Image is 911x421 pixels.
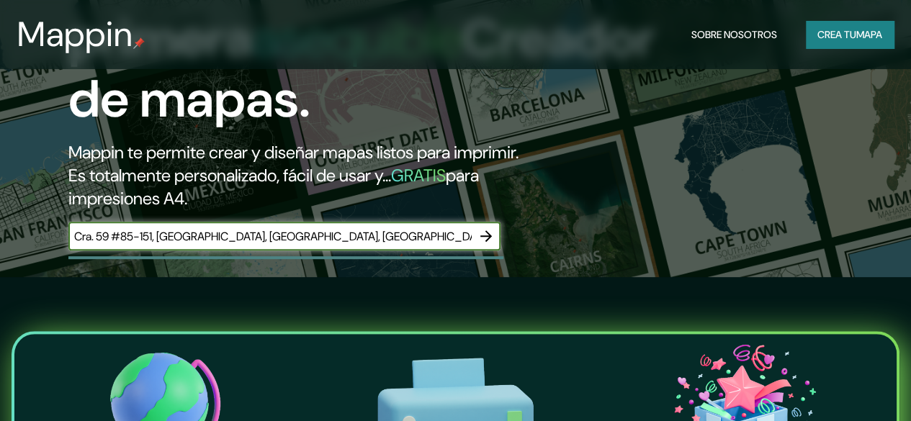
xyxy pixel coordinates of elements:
[133,37,145,49] img: pin de mapeo
[686,21,783,48] button: Sobre nosotros
[68,164,479,209] font: para impresiones A4.
[856,28,882,41] font: mapa
[691,28,777,41] font: Sobre nosotros
[68,164,391,186] font: Es totalmente personalizado, fácil de usar y...
[817,28,856,41] font: Crea tu
[391,164,446,186] font: GRATIS
[68,141,519,163] font: Mappin te permite crear y diseñar mapas listos para imprimir.
[806,21,894,48] button: Crea tumapa
[17,12,133,57] font: Mappin
[68,228,472,245] input: Elige tu lugar favorito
